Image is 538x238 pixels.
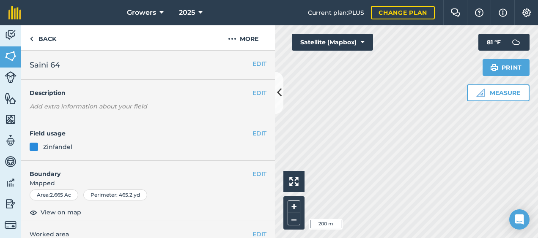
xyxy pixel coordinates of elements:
span: Growers [127,8,156,18]
a: Back [21,25,65,50]
div: Perimeter : 465.2 yd [83,189,147,200]
button: Print [483,59,530,76]
div: Zinfandel [43,142,72,151]
img: svg+xml;base64,PHN2ZyB4bWxucz0iaHR0cDovL3d3dy53My5vcmcvMjAwMC9zdmciIHdpZHRoPSIxOCIgaGVpZ2h0PSIyNC... [30,207,37,217]
img: svg+xml;base64,PHN2ZyB4bWxucz0iaHR0cDovL3d3dy53My5vcmcvMjAwMC9zdmciIHdpZHRoPSI5IiBoZWlnaHQ9IjI0Ii... [30,34,33,44]
img: Two speech bubbles overlapping with the left bubble in the forefront [450,8,461,17]
span: Saini 64 [30,59,60,71]
img: svg+xml;base64,PD94bWwgdmVyc2lvbj0iMS4wIiBlbmNvZGluZz0idXRmLTgiPz4KPCEtLSBHZW5lcmF0b3I6IEFkb2JlIE... [5,176,16,189]
h4: Description [30,88,266,97]
img: svg+xml;base64,PD94bWwgdmVyc2lvbj0iMS4wIiBlbmNvZGluZz0idXRmLTgiPz4KPCEtLSBHZW5lcmF0b3I6IEFkb2JlIE... [5,197,16,210]
span: Current plan : PLUS [308,8,364,17]
button: EDIT [253,129,266,138]
img: A question mark icon [474,8,484,17]
img: Ruler icon [476,89,485,97]
img: svg+xml;base64,PHN2ZyB4bWxucz0iaHR0cDovL3d3dy53My5vcmcvMjAwMC9zdmciIHdpZHRoPSIxNyIgaGVpZ2h0PSIxNy... [499,8,507,18]
h4: Boundary [21,161,253,178]
img: svg+xml;base64,PHN2ZyB4bWxucz0iaHR0cDovL3d3dy53My5vcmcvMjAwMC9zdmciIHdpZHRoPSI1NiIgaGVpZ2h0PSI2MC... [5,50,16,62]
button: More [211,25,275,50]
div: Area : 2.665 Ac [30,189,78,200]
img: svg+xml;base64,PD94bWwgdmVyc2lvbj0iMS4wIiBlbmNvZGluZz0idXRmLTgiPz4KPCEtLSBHZW5lcmF0b3I6IEFkb2JlIE... [5,219,16,231]
button: Satellite (Mapbox) [292,34,373,51]
img: svg+xml;base64,PHN2ZyB4bWxucz0iaHR0cDovL3d3dy53My5vcmcvMjAwMC9zdmciIHdpZHRoPSIyMCIgaGVpZ2h0PSIyNC... [228,34,236,44]
img: svg+xml;base64,PD94bWwgdmVyc2lvbj0iMS4wIiBlbmNvZGluZz0idXRmLTgiPz4KPCEtLSBHZW5lcmF0b3I6IEFkb2JlIE... [5,29,16,41]
div: Open Intercom Messenger [509,209,530,230]
span: View on map [41,208,81,217]
img: A cog icon [522,8,532,17]
img: svg+xml;base64,PD94bWwgdmVyc2lvbj0iMS4wIiBlbmNvZGluZz0idXRmLTgiPz4KPCEtLSBHZW5lcmF0b3I6IEFkb2JlIE... [508,34,524,51]
em: Add extra information about your field [30,103,147,110]
img: fieldmargin Logo [8,6,21,19]
button: – [288,213,300,225]
img: svg+xml;base64,PHN2ZyB4bWxucz0iaHR0cDovL3d3dy53My5vcmcvMjAwMC9zdmciIHdpZHRoPSIxOSIgaGVpZ2h0PSIyNC... [490,62,498,73]
img: svg+xml;base64,PD94bWwgdmVyc2lvbj0iMS4wIiBlbmNvZGluZz0idXRmLTgiPz4KPCEtLSBHZW5lcmF0b3I6IEFkb2JlIE... [5,155,16,168]
button: Measure [467,84,530,101]
span: 81 ° F [487,34,501,51]
button: + [288,200,300,213]
img: Four arrows, one pointing top left, one top right, one bottom right and the last bottom left [289,177,299,186]
img: svg+xml;base64,PD94bWwgdmVyc2lvbj0iMS4wIiBlbmNvZGluZz0idXRmLTgiPz4KPCEtLSBHZW5lcmF0b3I6IEFkb2JlIE... [5,71,16,83]
span: 2025 [179,8,195,18]
h4: Field usage [30,129,253,138]
button: EDIT [253,88,266,97]
button: EDIT [253,169,266,178]
span: Mapped [21,178,275,188]
button: View on map [30,207,81,217]
img: svg+xml;base64,PHN2ZyB4bWxucz0iaHR0cDovL3d3dy53My5vcmcvMjAwMC9zdmciIHdpZHRoPSI1NiIgaGVpZ2h0PSI2MC... [5,113,16,126]
img: svg+xml;base64,PHN2ZyB4bWxucz0iaHR0cDovL3d3dy53My5vcmcvMjAwMC9zdmciIHdpZHRoPSI1NiIgaGVpZ2h0PSI2MC... [5,92,16,105]
button: EDIT [253,59,266,68]
a: Change plan [371,6,435,19]
button: 81 °F [478,34,530,51]
img: svg+xml;base64,PD94bWwgdmVyc2lvbj0iMS4wIiBlbmNvZGluZz0idXRmLTgiPz4KPCEtLSBHZW5lcmF0b3I6IEFkb2JlIE... [5,134,16,147]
